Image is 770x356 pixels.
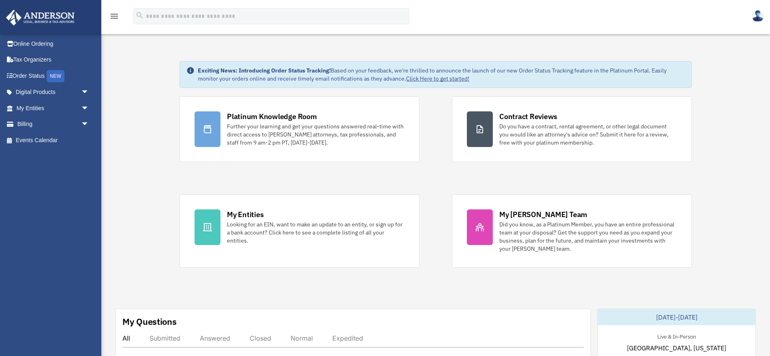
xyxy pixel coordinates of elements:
a: My Entitiesarrow_drop_down [6,100,101,116]
a: menu [109,14,119,21]
div: Submitted [150,334,180,342]
img: Anderson Advisors Platinum Portal [4,10,77,26]
a: Tax Organizers [6,52,101,68]
div: Contract Reviews [499,111,557,122]
span: arrow_drop_down [81,100,97,117]
div: All [122,334,130,342]
div: Live & In-Person [651,332,702,340]
div: Did you know, as a Platinum Member, you have an entire professional team at your disposal? Get th... [499,220,677,253]
div: Do you have a contract, rental agreement, or other legal document you would like an attorney's ad... [499,122,677,147]
div: Based on your feedback, we're thrilled to announce the launch of our new Order Status Tracking fe... [198,66,685,83]
a: Events Calendar [6,132,101,148]
span: [GEOGRAPHIC_DATA], [US_STATE] [627,343,726,353]
a: Contract Reviews Do you have a contract, rental agreement, or other legal document you would like... [452,96,692,162]
i: menu [109,11,119,21]
a: Click Here to get started! [406,75,469,82]
a: Order StatusNEW [6,68,101,84]
a: Digital Productsarrow_drop_down [6,84,101,100]
div: Looking for an EIN, want to make an update to an entity, or sign up for a bank account? Click her... [227,220,404,245]
strong: Exciting News: Introducing Order Status Tracking! [198,67,331,74]
div: [DATE]-[DATE] [598,309,755,325]
span: arrow_drop_down [81,84,97,101]
div: My Entities [227,209,263,220]
span: arrow_drop_down [81,116,97,133]
div: Platinum Knowledge Room [227,111,317,122]
div: NEW [47,70,64,82]
div: Normal [291,334,313,342]
a: My Entities Looking for an EIN, want to make an update to an entity, or sign up for a bank accoun... [180,194,419,268]
div: Closed [250,334,271,342]
img: User Pic [752,10,764,22]
div: My [PERSON_NAME] Team [499,209,587,220]
div: My Questions [122,315,177,328]
a: My [PERSON_NAME] Team Did you know, as a Platinum Member, you have an entire professional team at... [452,194,692,268]
i: search [135,11,144,20]
a: Billingarrow_drop_down [6,116,101,132]
a: Online Ordering [6,36,101,52]
div: Answered [200,334,230,342]
div: Further your learning and get your questions answered real-time with direct access to [PERSON_NAM... [227,122,404,147]
div: Expedited [332,334,363,342]
a: Platinum Knowledge Room Further your learning and get your questions answered real-time with dire... [180,96,419,162]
